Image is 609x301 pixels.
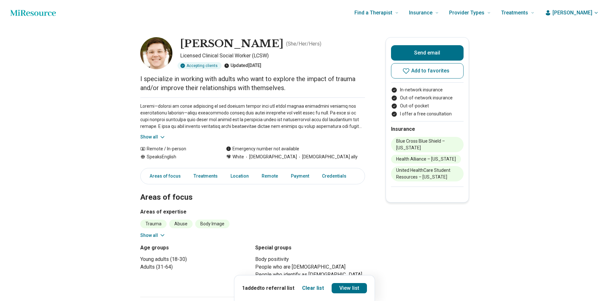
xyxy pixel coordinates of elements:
h3: Special groups [255,244,365,252]
button: Add to favorites [391,63,464,79]
h1: [PERSON_NAME] [180,37,283,51]
div: Emergency number not available [226,146,299,152]
div: Accepting clients [178,62,222,69]
li: Blue Cross Blue Shield – [US_STATE] [391,137,464,152]
li: People who identify as [DEMOGRAPHIC_DATA] [255,271,365,279]
li: I offer a free consultation [391,111,464,117]
span: [DEMOGRAPHIC_DATA] ally [297,154,358,160]
span: Add to favorites [411,68,450,73]
span: [PERSON_NAME] [552,9,592,17]
div: Updated [DATE] [224,62,261,69]
a: Areas of focus [142,170,185,183]
li: In-network insurance [391,87,464,93]
span: to referral list [260,285,294,291]
li: Trauma [140,220,167,228]
a: Home page [10,6,56,19]
p: ( She/Her/Hers ) [286,40,321,48]
a: Location [227,170,253,183]
li: Abuse [169,220,193,228]
li: People who are [DEMOGRAPHIC_DATA] [255,263,365,271]
a: Payment [287,170,313,183]
div: Remote / In-person [140,146,213,152]
li: Body Image [195,220,230,228]
p: Licensed Clinical Social Worker (LCSW) [180,52,365,60]
img: Carolyn Cruse, Licensed Clinical Social Worker (LCSW) [140,37,172,69]
h2: Areas of focus [140,177,365,203]
p: Loremi—dolorsi am conse adipiscing el sed doeiusm tempor inci utl etdol magnaa enimadmini veniamq... [140,103,365,130]
button: Show all [140,232,166,239]
li: Out-of-network insurance [391,95,464,101]
li: Young adults (18-30) [140,255,250,263]
span: White [232,154,244,160]
span: Provider Types [449,8,484,17]
a: Remote [258,170,282,183]
p: I specialize in working with adults who want to explore the impact of trauma and/or improve their... [140,74,365,92]
button: Show all [140,134,166,140]
button: [PERSON_NAME] [545,9,599,17]
li: Body positivity [255,255,365,263]
button: Clear list [302,284,324,292]
li: United HealthCare Student Resources – [US_STATE] [391,166,464,181]
span: [DEMOGRAPHIC_DATA] [244,154,297,160]
h3: Areas of expertise [140,208,365,216]
li: Out-of-pocket [391,103,464,109]
span: Insurance [409,8,432,17]
p: 1 added [242,284,294,292]
span: Treatments [501,8,528,17]
span: Find a Therapist [354,8,392,17]
a: Treatments [190,170,222,183]
li: Adults (31-64) [140,263,250,271]
li: Health Alliance – [US_STATE] [391,155,461,163]
button: Send email [391,45,464,61]
ul: Payment options [391,87,464,117]
a: Credentials [318,170,354,183]
h3: Age groups [140,244,250,252]
div: Speaks English [140,154,213,160]
a: View list [332,283,367,293]
h2: Insurance [391,125,464,133]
